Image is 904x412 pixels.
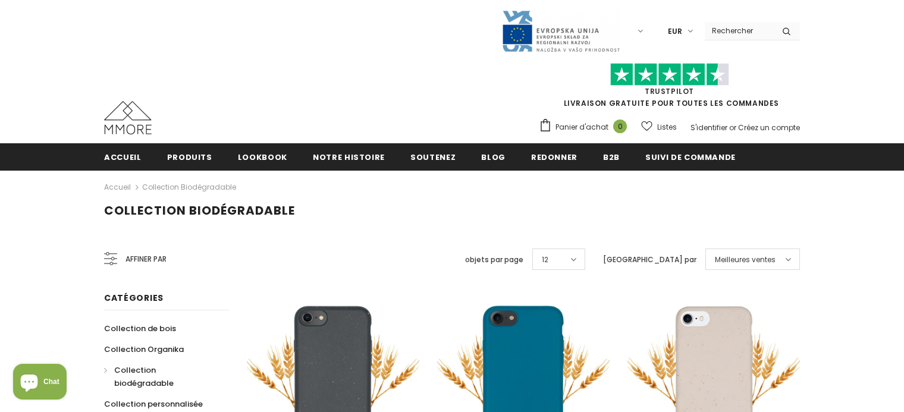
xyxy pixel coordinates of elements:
[690,122,727,133] a: S'identifier
[555,121,608,133] span: Panier d'achat
[531,143,577,170] a: Redonner
[603,254,696,266] label: [GEOGRAPHIC_DATA] par
[104,143,142,170] a: Accueil
[142,182,236,192] a: Collection biodégradable
[481,143,506,170] a: Blog
[104,323,176,334] span: Collection de bois
[539,118,633,136] a: Panier d'achat 0
[410,143,456,170] a: soutenez
[705,22,773,39] input: Search Site
[645,152,736,163] span: Suivi de commande
[668,26,682,37] span: EUR
[104,344,184,355] span: Collection Organika
[238,152,287,163] span: Lookbook
[542,254,548,266] span: 12
[167,152,212,163] span: Produits
[167,143,212,170] a: Produits
[465,254,523,266] label: objets par page
[104,180,131,194] a: Accueil
[104,101,152,134] img: Cas MMORE
[481,152,506,163] span: Blog
[539,68,800,108] span: LIVRAISON GRATUITE POUR TOUTES LES COMMANDES
[657,121,677,133] span: Listes
[104,360,216,394] a: Collection biodégradable
[738,122,800,133] a: Créez un compte
[238,143,287,170] a: Lookbook
[104,202,295,219] span: Collection biodégradable
[104,152,142,163] span: Accueil
[313,143,385,170] a: Notre histoire
[641,117,677,137] a: Listes
[114,364,174,389] span: Collection biodégradable
[104,318,176,339] a: Collection de bois
[104,292,164,304] span: Catégories
[613,119,627,133] span: 0
[645,143,736,170] a: Suivi de commande
[729,122,736,133] span: or
[410,152,456,163] span: soutenez
[610,63,729,86] img: Faites confiance aux étoiles pilotes
[313,152,385,163] span: Notre histoire
[531,152,577,163] span: Redonner
[603,152,620,163] span: B2B
[501,10,620,53] img: Javni Razpis
[104,398,203,410] span: Collection personnalisée
[645,86,694,96] a: TrustPilot
[104,339,184,360] a: Collection Organika
[125,253,167,266] span: Affiner par
[501,26,620,36] a: Javni Razpis
[603,143,620,170] a: B2B
[715,254,776,266] span: Meilleures ventes
[10,364,70,402] inbox-online-store-chat: Shopify online store chat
